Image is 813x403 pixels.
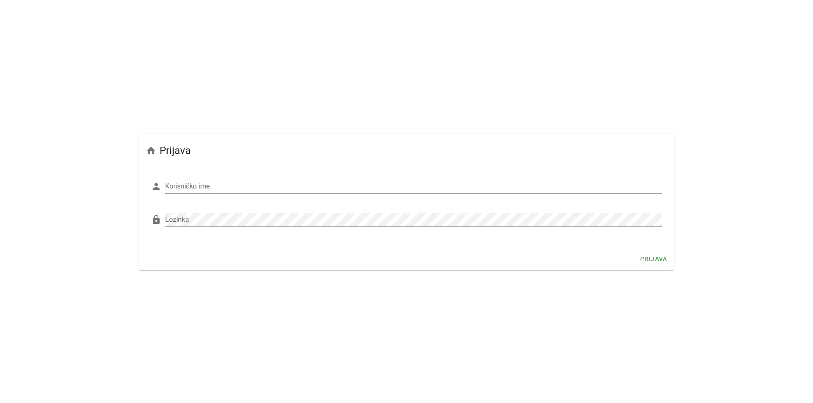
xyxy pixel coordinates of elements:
[146,145,156,156] i: home
[639,255,667,262] span: Prijava
[160,144,191,157] span: Prijava
[151,215,161,225] i: lock
[151,181,161,191] i: person
[636,251,670,267] button: Prijava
